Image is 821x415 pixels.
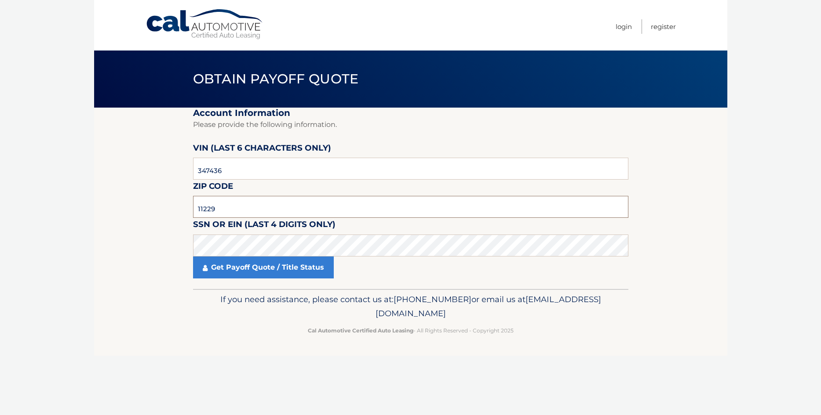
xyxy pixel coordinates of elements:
span: [PHONE_NUMBER] [394,294,471,304]
p: If you need assistance, please contact us at: or email us at [199,292,623,321]
a: Login [616,19,632,34]
p: - All Rights Reserved - Copyright 2025 [199,326,623,335]
h2: Account Information [193,108,628,119]
label: SSN or EIN (last 4 digits only) [193,218,336,234]
span: Obtain Payoff Quote [193,71,359,87]
a: Get Payoff Quote / Title Status [193,256,334,278]
a: Register [651,19,676,34]
p: Please provide the following information. [193,119,628,131]
label: VIN (last 6 characters only) [193,141,331,158]
label: Zip Code [193,180,233,196]
strong: Cal Automotive Certified Auto Leasing [308,327,413,334]
a: Cal Automotive [146,9,264,40]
